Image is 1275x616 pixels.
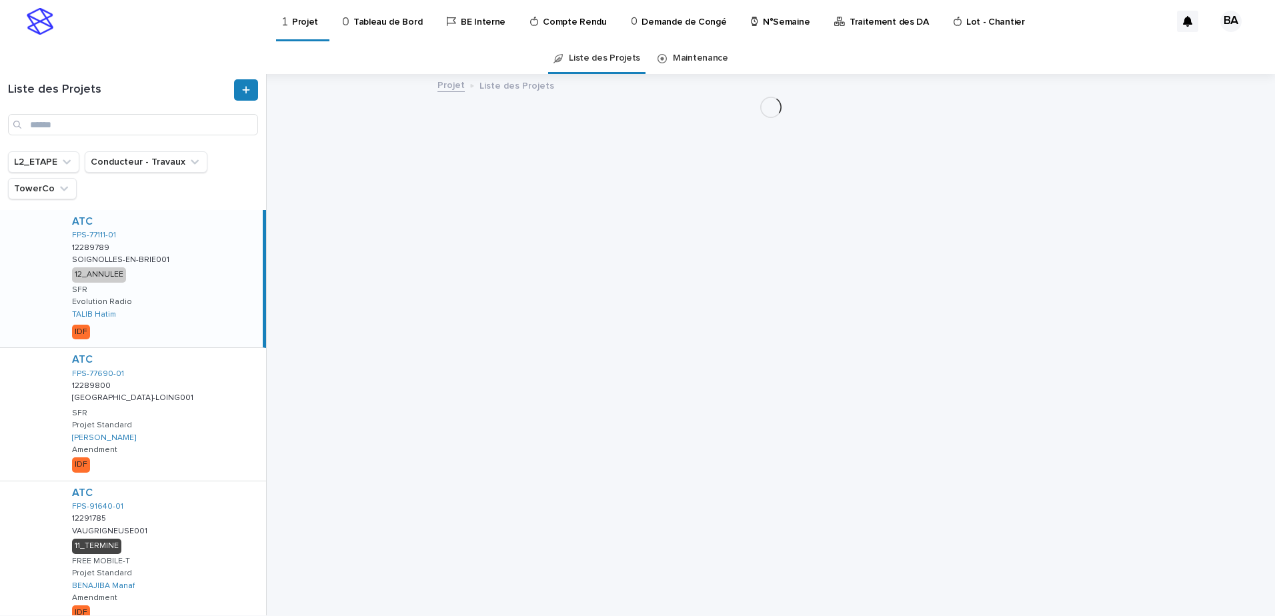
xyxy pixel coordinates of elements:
[673,43,728,74] a: Maintenance
[72,325,90,339] div: IDF
[72,457,90,472] div: IDF
[72,569,132,578] p: Projet Standard
[479,77,554,92] p: Liste des Projets
[72,581,135,591] a: BENAJIBA Manaf
[8,178,77,199] button: TowerCo
[8,114,258,135] input: Search
[72,421,132,430] p: Projet Standard
[27,8,53,35] img: stacker-logo-s-only.png
[72,593,117,603] p: Amendment
[72,297,132,307] p: Evolution Radio
[72,310,116,319] a: TALIB Hatim
[72,369,124,379] a: FPS-77690-01
[8,83,231,97] h1: Liste des Projets
[72,409,87,418] p: SFR
[72,353,93,366] a: ATC
[72,445,117,455] p: Amendment
[72,231,116,240] a: FPS-77111-01
[569,43,640,74] a: Liste des Projets
[72,487,93,499] a: ATC
[72,524,150,536] p: VAUGRIGNEUSE001
[72,241,112,253] p: 12289789
[72,379,113,391] p: 12289800
[72,557,130,566] p: FREE MOBILE-T
[72,433,136,443] a: [PERSON_NAME]
[437,77,465,92] a: Projet
[8,151,79,173] button: L2_ETAPE
[72,511,109,523] p: 12291785
[72,539,121,553] div: 11_TERMINE
[72,391,196,403] p: [GEOGRAPHIC_DATA]-LOING001
[72,285,87,295] p: SFR
[72,502,123,511] a: FPS-91640-01
[72,215,93,228] a: ATC
[85,151,207,173] button: Conducteur - Travaux
[1220,11,1242,32] div: BA
[72,267,126,282] div: 12_ANNULEE
[72,253,172,265] p: SOIGNOLLES-EN-BRIE001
